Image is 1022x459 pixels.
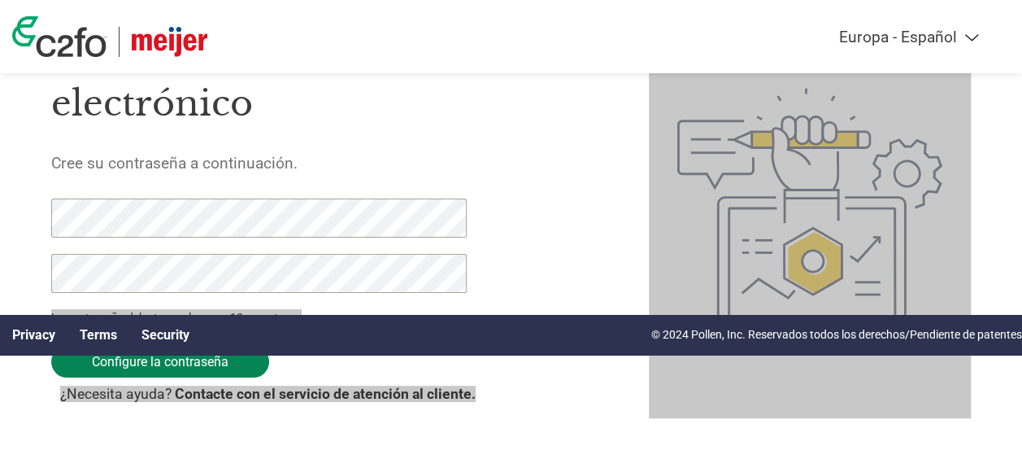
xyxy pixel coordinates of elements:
[175,386,476,402] a: Contacte con el servicio de atención al cliente.
[80,327,117,343] a: Terms
[12,16,107,57] img: c2fo logo
[12,327,55,343] a: Privacy
[51,346,269,378] input: Configure la contraseña
[141,327,189,343] a: Security
[60,386,476,402] span: ¿Necesita ayuda?
[51,309,471,326] p: La contraseña debe tener al menos 12 caracteres
[51,154,603,173] h5: Cree su contraseña a continuación.
[651,326,1022,343] p: © 2024 Pollen, Inc. Reservados todos los derechos/Pendiente de patentes
[132,27,207,57] img: Meijer
[649,2,971,418] img: create-password
[51,25,603,130] h1: Gracias por verificar su correo electrónico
